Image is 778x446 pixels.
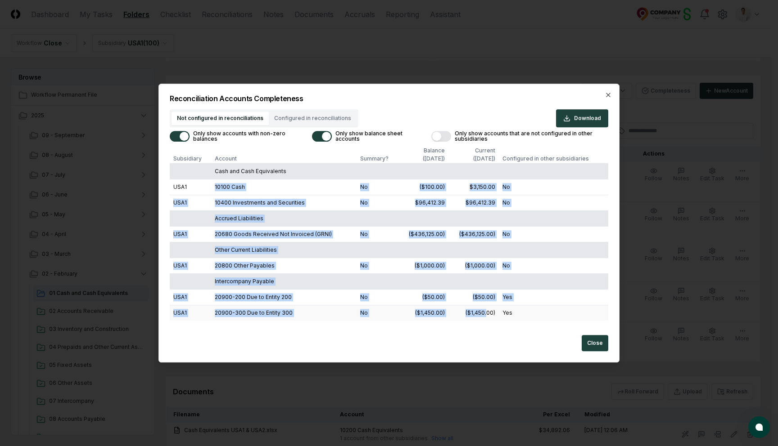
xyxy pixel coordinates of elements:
[357,258,398,273] td: No
[211,179,356,195] td: 10100 Cash
[269,111,357,125] button: Configured in reconciliations
[466,309,495,317] div: ($1,450.00)
[455,131,608,142] label: Only show accounts that are not configured in other subsidiaries
[499,226,608,242] td: No
[357,289,398,305] td: No
[465,262,495,270] div: ($1,000.00)
[415,262,445,270] div: ($1,000.00)
[211,242,356,258] td: Other Current Liabilities
[499,258,608,273] td: No
[582,335,608,351] button: Close
[415,199,445,207] div: $96,412.39
[172,111,269,125] button: Not configured in reconciliations
[574,114,601,122] span: Download
[398,142,448,163] th: Balance ( [DATE] )
[170,305,211,321] td: USA1
[170,258,211,273] td: USA1
[357,305,398,321] td: No
[170,142,211,163] th: Subsidiary
[335,131,417,142] label: Only show balance sheet accounts
[499,179,608,195] td: No
[211,142,356,163] th: Account
[420,183,445,191] div: ($100.00)
[170,226,211,242] td: USA1
[357,195,398,210] td: No
[211,289,356,305] td: 20900-200 Due to Entity 200
[193,131,298,142] label: Only show accounts with non-zero balances
[170,195,211,210] td: USA1
[415,309,445,317] div: ($1,450.00)
[409,230,445,238] div: ($436,125.00)
[211,210,356,226] td: Accrued Liabilities
[211,273,356,289] td: Intercompany Payable
[170,179,211,195] td: USA1
[170,95,608,102] h2: Reconciliation Accounts Completeness
[499,195,608,210] td: No
[556,109,608,127] button: Download
[459,230,495,238] div: ($436,125.00)
[466,199,495,207] div: $96,412.39
[473,293,495,301] div: ($50.00)
[357,226,398,242] td: No
[499,289,608,305] td: Yes
[170,289,211,305] td: USA1
[357,142,398,163] th: Summary?
[470,183,495,191] div: $3,150.00
[211,305,356,321] td: 20900-300 Due to Entity 300
[211,195,356,210] td: 10400 Investments and Securities
[211,226,356,242] td: 20680 Goods Received Not Invoiced (GRNI)
[422,293,445,301] div: ($50.00)
[499,142,608,163] th: Configured in other subsidiaries
[211,163,356,179] td: Cash and Cash Equivalents
[357,179,398,195] td: No
[211,258,356,273] td: 20800 Other Payables
[499,305,608,321] td: Yes
[448,142,499,163] th: Current ( [DATE] )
